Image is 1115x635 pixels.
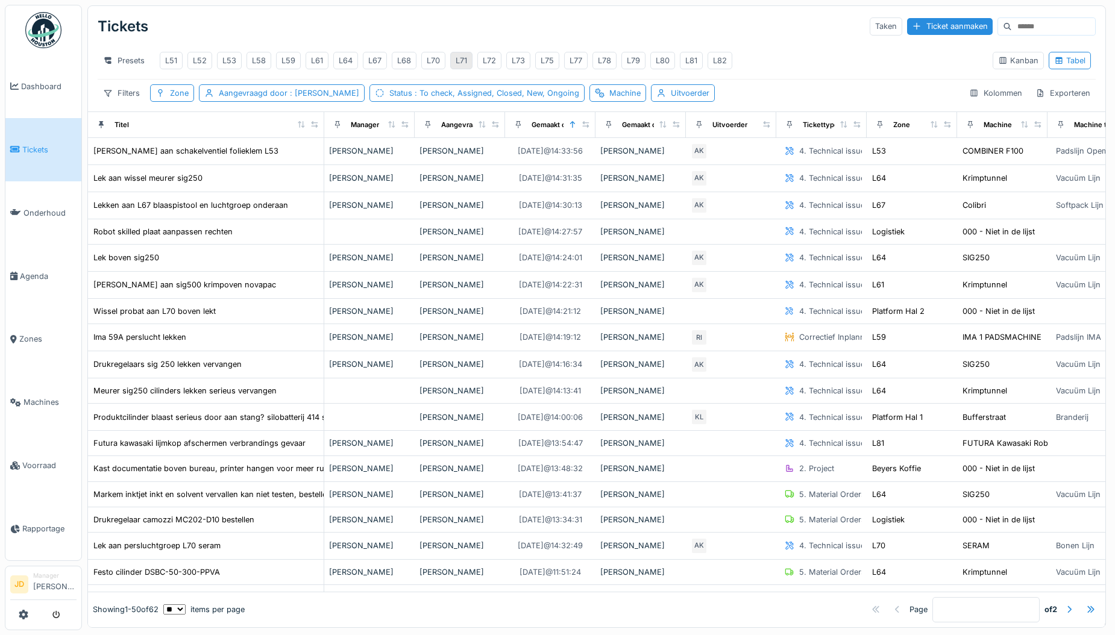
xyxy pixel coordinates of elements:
[351,120,379,130] div: Manager
[22,144,77,155] span: Tickets
[600,172,681,184] div: [PERSON_NAME]
[600,489,681,500] div: [PERSON_NAME]
[329,566,410,578] div: [PERSON_NAME]
[799,463,834,474] div: 2. Project
[1056,411,1088,423] div: Branderij
[1056,489,1101,500] div: Vacuüm Lijn
[5,434,81,497] a: Voorraad
[963,411,1006,423] div: Bufferstraat
[93,514,254,525] div: Drukregelaar camozzi MC202-D10 bestellen
[963,566,1007,578] div: Krimptunnel
[1056,358,1101,370] div: Vacuüm Lijn
[115,120,129,130] div: Titel
[963,279,1007,290] div: Krimptunnel
[24,207,77,219] span: Onderhoud
[329,199,410,211] div: [PERSON_NAME]
[872,489,886,500] div: L64
[872,358,886,370] div: L64
[963,358,990,370] div: SIG250
[93,252,159,263] div: Lek boven sig250
[691,329,708,346] div: RI
[799,331,918,343] div: Correctief Inplanning / Weekend
[33,571,77,580] div: Manager
[519,489,582,500] div: [DATE] @ 13:41:37
[1056,145,1108,157] div: Padslijn Opem
[600,331,681,343] div: [PERSON_NAME]
[93,566,220,578] div: Festo cilinder DSBC-50-300-PPVA
[963,305,1035,317] div: 000 - Niet in de lijst
[339,55,353,66] div: L64
[799,172,865,184] div: 4. Technical issue
[963,331,1041,343] div: IMA 1 PADSMACHINE
[519,252,582,263] div: [DATE] @ 14:24:01
[222,55,236,66] div: L53
[311,55,323,66] div: L61
[1056,172,1101,184] div: Vacuüm Lijn
[329,331,410,343] div: [PERSON_NAME]
[598,55,611,66] div: L78
[163,604,245,615] div: items per page
[872,252,886,263] div: L64
[419,145,500,157] div: [PERSON_NAME]
[1056,252,1101,263] div: Vacuüm Lijn
[520,385,581,396] div: [DATE] @ 14:13:41
[964,84,1028,102] div: Kolommen
[691,143,708,160] div: AK
[98,84,145,102] div: Filters
[799,226,865,237] div: 4. Technical issue
[600,437,681,449] div: [PERSON_NAME]
[419,463,500,474] div: [PERSON_NAME]
[520,566,581,578] div: [DATE] @ 11:51:24
[329,172,410,184] div: [PERSON_NAME]
[281,55,295,66] div: L59
[518,463,583,474] div: [DATE] @ 13:48:32
[963,514,1035,525] div: 000 - Niet in de lijst
[441,120,501,130] div: Aangevraagd door
[600,226,681,237] div: [PERSON_NAME]
[419,385,500,396] div: [PERSON_NAME]
[5,497,81,560] a: Rapportage
[329,252,410,263] div: [PERSON_NAME]
[609,87,641,99] div: Machine
[907,18,993,34] div: Ticket aanmaken
[520,331,581,343] div: [DATE] @ 14:19:12
[691,356,708,373] div: AK
[893,120,910,130] div: Zone
[93,604,159,615] div: Showing 1 - 50 of 62
[93,226,233,237] div: Robot skilled plaat aanpassen rechten
[93,145,278,157] div: [PERSON_NAME] aan schakelventiel folieklem L53
[287,89,359,98] span: : [PERSON_NAME]
[419,489,500,500] div: [PERSON_NAME]
[691,537,708,554] div: AK
[1054,55,1085,66] div: Tabel
[541,55,554,66] div: L75
[600,566,681,578] div: [PERSON_NAME]
[329,437,410,449] div: [PERSON_NAME]
[712,120,747,130] div: Uitvoerder
[799,199,865,211] div: 4. Technical issue
[963,540,990,551] div: SERAM
[93,279,276,290] div: [PERSON_NAME] aan sig500 krimpoven novapac
[799,145,865,157] div: 4. Technical issue
[627,55,640,66] div: L79
[98,52,150,69] div: Presets
[622,120,667,130] div: Gemaakt door
[872,279,884,290] div: L61
[799,385,865,396] div: 4. Technical issue
[419,540,500,551] div: [PERSON_NAME]
[870,17,902,35] div: Taken
[600,199,681,211] div: [PERSON_NAME]
[600,411,681,423] div: [PERSON_NAME]
[685,55,697,66] div: L81
[512,55,525,66] div: L73
[570,55,582,66] div: L77
[98,11,148,42] div: Tickets
[872,437,884,449] div: L81
[93,463,424,474] div: Kast documentatie boven bureau, printer hangen voor meer ruimte mappen nieuwe lijnen.
[170,87,189,99] div: Zone
[93,331,186,343] div: Ima 59A perslucht lekken
[600,252,681,263] div: [PERSON_NAME]
[5,308,81,371] a: Zones
[656,55,670,66] div: L80
[419,199,500,211] div: [PERSON_NAME]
